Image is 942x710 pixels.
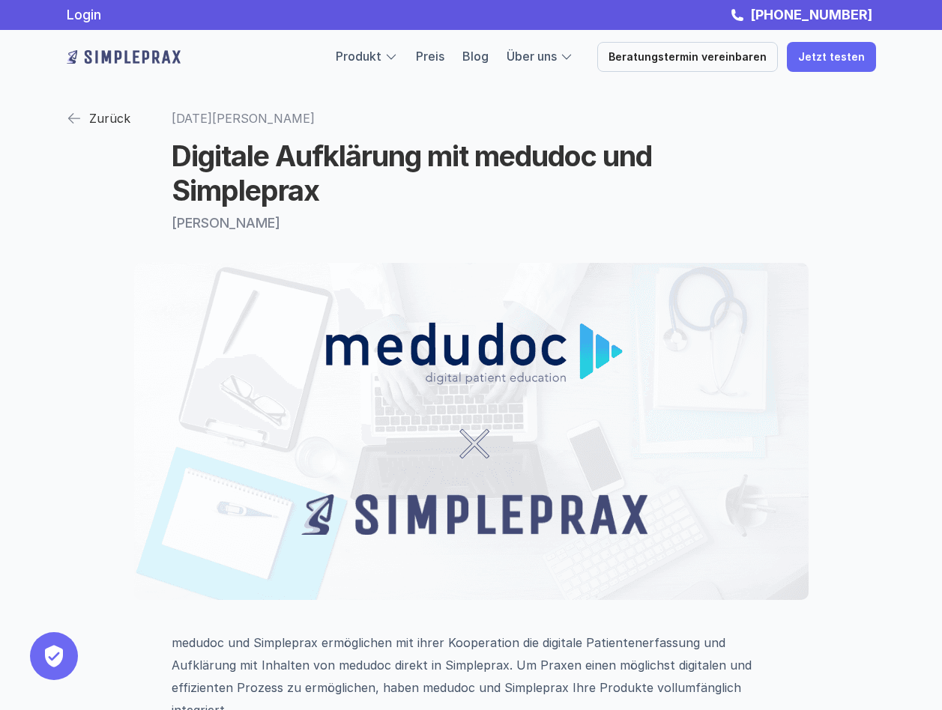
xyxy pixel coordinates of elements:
[750,7,872,22] strong: [PHONE_NUMBER]
[67,7,101,22] a: Login
[416,49,444,64] a: Preis
[609,51,767,64] p: Beratungstermin vereinbaren
[462,49,489,64] a: Blog
[597,42,778,72] a: Beratungstermin vereinbaren
[67,105,130,132] a: Zurück
[172,105,771,132] p: [DATE][PERSON_NAME]
[746,7,876,22] a: [PHONE_NUMBER]
[172,139,771,207] h1: Digitale Aufklärung mit medudoc und Simpleprax
[89,107,130,130] p: Zurück
[336,49,381,64] a: Produkt
[787,42,876,72] a: Jetzt testen
[172,215,771,231] p: [PERSON_NAME]
[507,49,557,64] a: Über uns
[798,51,865,64] p: Jetzt testen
